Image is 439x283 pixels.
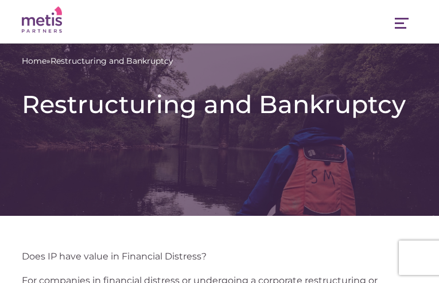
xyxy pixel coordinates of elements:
a: Home [22,55,46,67]
p: Does IP have value in Financial Distress? [22,250,417,262]
h1: Restructuring and Bankruptcy [22,90,417,118]
span: » [22,55,173,67]
img: Metis Partners [22,6,62,33]
span: Restructuring and Bankruptcy [50,55,173,67]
